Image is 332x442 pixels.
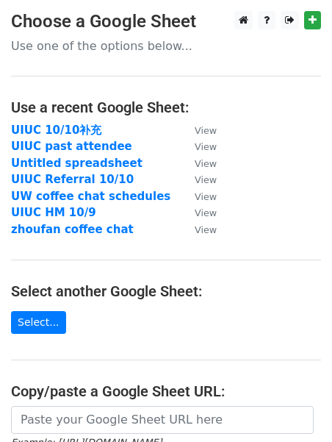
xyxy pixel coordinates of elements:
small: View [195,141,217,152]
a: View [180,190,217,203]
input: Paste your Google Sheet URL here [11,406,314,434]
a: Select... [11,311,66,334]
a: View [180,140,217,153]
a: UIUC 10/10补充 [11,124,101,137]
small: View [195,174,217,185]
small: View [195,191,217,202]
small: View [195,125,217,136]
h4: Use a recent Google Sheet: [11,99,321,116]
h4: Select another Google Sheet: [11,282,321,300]
small: View [195,207,217,218]
a: UW coffee chat schedules [11,190,170,203]
a: View [180,173,217,186]
a: UIUC Referral 10/10 [11,173,134,186]
h3: Choose a Google Sheet [11,11,321,32]
a: View [180,157,217,170]
a: Untitled spreadsheet [11,157,142,170]
a: UIUC past attendee [11,140,132,153]
a: View [180,223,217,236]
a: UIUC HM 10/9 [11,206,96,219]
p: Use one of the options below... [11,38,321,54]
h4: Copy/paste a Google Sheet URL: [11,382,321,400]
a: View [180,124,217,137]
small: View [195,224,217,235]
small: View [195,158,217,169]
a: View [180,206,217,219]
a: zhoufan coffee chat [11,223,134,236]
